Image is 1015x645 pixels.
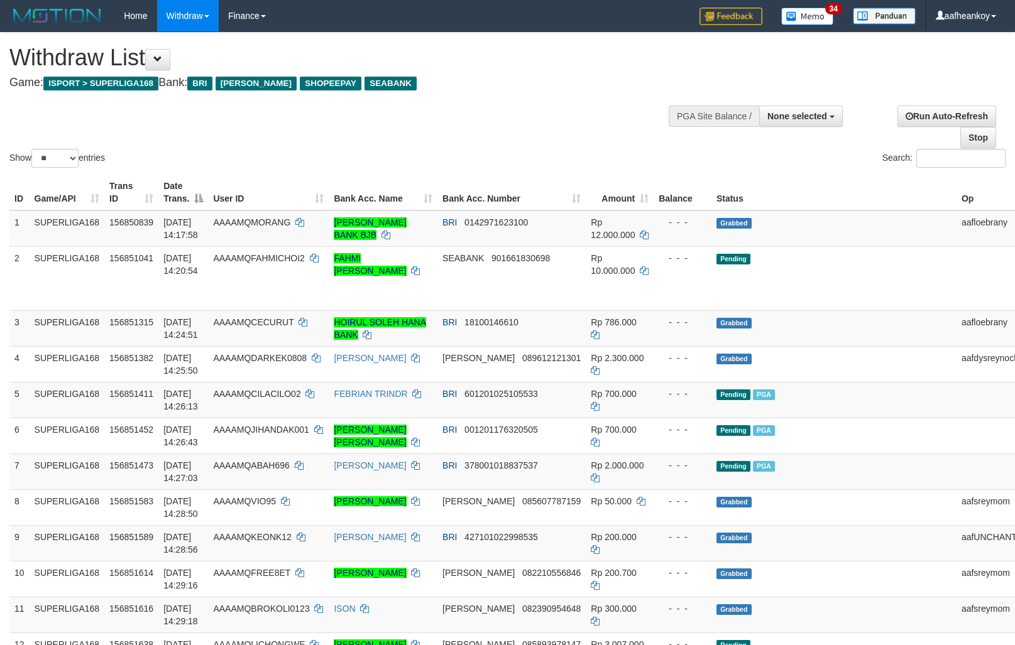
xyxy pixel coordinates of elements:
[9,45,664,70] h1: Withdraw List
[591,317,636,327] span: Rp 786.000
[9,561,30,597] td: 10
[659,495,706,507] div: - - -
[9,453,30,489] td: 7
[591,389,636,399] span: Rp 700.000
[30,418,105,453] td: SUPERLIGA168
[700,8,762,25] img: Feedback.jpg
[669,106,759,127] div: PGA Site Balance /
[464,425,538,435] span: Copy 001201176320505 to clipboard
[329,175,437,210] th: Bank Acc. Name: activate to sort column ascending
[753,425,775,436] span: Marked by aafsengchandara
[163,532,198,555] span: [DATE] 14:28:56
[781,8,834,25] img: Button%20Memo.svg
[442,568,515,578] span: [PERSON_NAME]
[716,425,750,436] span: Pending
[442,604,515,614] span: [PERSON_NAME]
[213,317,294,327] span: AAAAMQCECURUT
[522,604,581,614] span: Copy 082390954648 to clipboard
[442,425,457,435] span: BRI
[464,460,538,470] span: Copy 378001018837537 to clipboard
[213,389,300,399] span: AAAAMQCILACILO02
[659,602,706,615] div: - - -
[30,597,105,632] td: SUPERLIGA168
[716,604,752,615] span: Grabbed
[213,353,307,363] span: AAAAMQDARKEK0808
[9,346,30,382] td: 4
[213,217,290,227] span: AAAAMQMORANG
[759,106,843,127] button: None selected
[659,252,706,264] div: - - -
[334,317,426,340] a: HOIRUL SOLEH HANA BANK
[213,532,292,542] span: AAAAMQKEONK12
[442,496,515,506] span: [PERSON_NAME]
[591,217,635,240] span: Rp 12.000.000
[437,175,586,210] th: Bank Acc. Number: activate to sort column ascending
[825,3,842,14] span: 34
[716,218,752,229] span: Grabbed
[882,149,1006,168] label: Search:
[216,77,297,90] span: [PERSON_NAME]
[334,604,355,614] a: ISON
[659,459,706,472] div: - - -
[442,389,457,399] span: BRI
[109,496,153,506] span: 156851583
[158,175,208,210] th: Date Trans.: activate to sort column descending
[30,310,105,346] td: SUPERLIGA168
[591,460,644,470] span: Rp 2.000.000
[163,353,198,376] span: [DATE] 14:25:50
[591,568,636,578] span: Rp 200.700
[30,561,105,597] td: SUPERLIGA168
[767,111,827,121] span: None selected
[109,317,153,327] span: 156851315
[853,8,916,24] img: panduan.png
[163,317,198,340] span: [DATE] 14:24:51
[591,496,632,506] span: Rp 50.000
[30,346,105,382] td: SUPERLIGA168
[334,425,406,447] a: [PERSON_NAME] [PERSON_NAME]
[187,77,212,90] span: BRI
[442,353,515,363] span: [PERSON_NAME]
[491,253,550,263] span: Copy 901661830698 to clipboard
[163,496,198,519] span: [DATE] 14:28:50
[591,353,644,363] span: Rp 2.300.000
[334,568,406,578] a: [PERSON_NAME]
[213,604,309,614] span: AAAAMQBROKOLI0123
[30,175,105,210] th: Game/API: activate to sort column ascending
[213,496,276,506] span: AAAAMQVIO95
[30,453,105,489] td: SUPERLIGA168
[163,604,198,626] span: [DATE] 14:29:18
[591,604,636,614] span: Rp 300.000
[208,175,329,210] th: User ID: activate to sort column ascending
[109,425,153,435] span: 156851452
[213,425,309,435] span: AAAAMQJIHANDAK001
[716,389,750,400] span: Pending
[716,568,752,579] span: Grabbed
[213,253,304,263] span: AAAAMQFAHMICHOI2
[104,175,158,210] th: Trans ID: activate to sort column ascending
[163,217,198,240] span: [DATE] 14:17:58
[522,496,581,506] span: Copy 085607787159 to clipboard
[109,532,153,542] span: 156851589
[334,496,406,506] a: [PERSON_NAME]
[464,532,538,542] span: Copy 427101022998535 to clipboard
[659,566,706,579] div: - - -
[213,460,289,470] span: AAAAMQABAH696
[109,217,153,227] span: 156850839
[31,149,79,168] select: Showentries
[464,317,518,327] span: Copy 18100146610 to clipboard
[163,460,198,483] span: [DATE] 14:27:03
[659,352,706,364] div: - - -
[442,317,457,327] span: BRI
[586,175,654,210] th: Amount: activate to sort column ascending
[716,354,752,364] span: Grabbed
[659,388,706,400] div: - - -
[659,216,706,229] div: - - -
[716,533,752,543] span: Grabbed
[753,461,775,472] span: Marked by aafsengchandara
[591,253,635,276] span: Rp 10.000.000
[442,460,457,470] span: BRI
[334,253,406,276] a: FAHMI [PERSON_NAME]
[109,353,153,363] span: 156851382
[9,149,105,168] label: Show entries
[916,149,1006,168] input: Search:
